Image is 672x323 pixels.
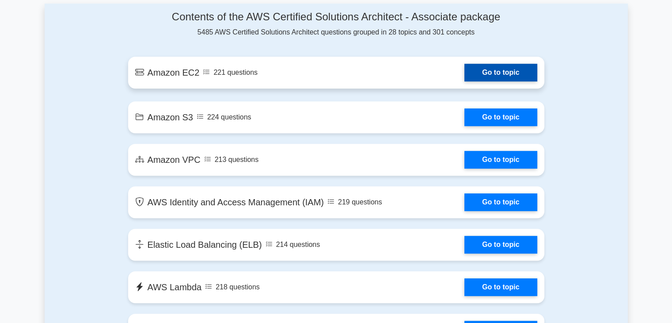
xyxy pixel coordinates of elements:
a: Go to topic [464,193,537,211]
h4: Contents of the AWS Certified Solutions Architect - Associate package [128,11,544,23]
a: Go to topic [464,236,537,254]
a: Go to topic [464,64,537,81]
a: Go to topic [464,278,537,296]
a: Go to topic [464,151,537,169]
a: Go to topic [464,108,537,126]
div: 5485 AWS Certified Solutions Architect questions grouped in 28 topics and 301 concepts [128,11,544,38]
